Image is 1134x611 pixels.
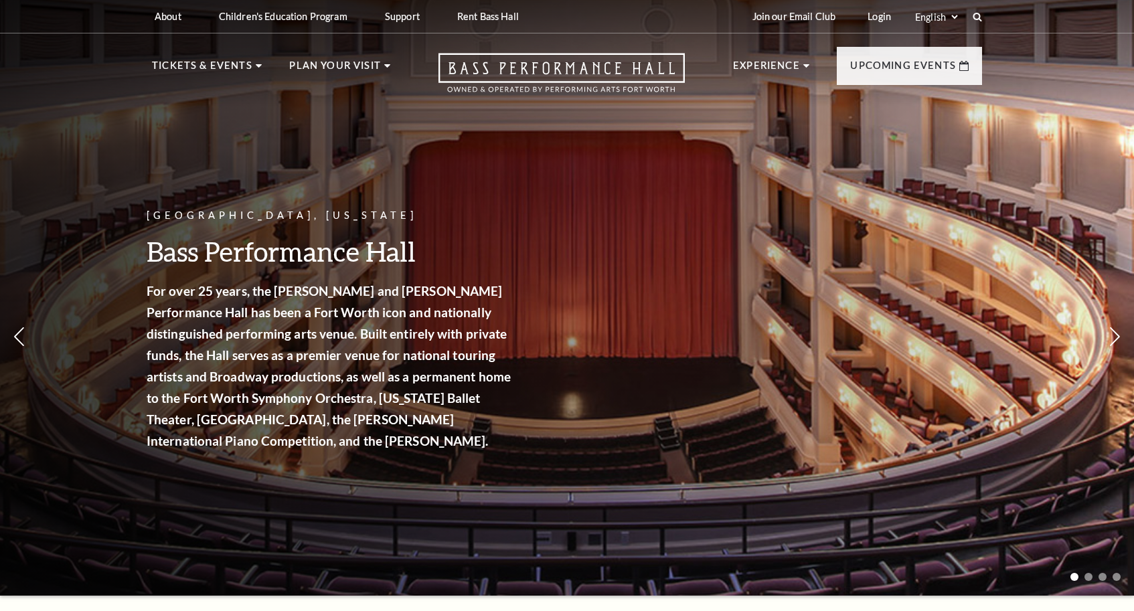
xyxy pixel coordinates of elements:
p: Upcoming Events [850,58,956,82]
select: Select: [912,11,960,23]
p: Support [385,11,420,22]
p: Tickets & Events [152,58,252,82]
h3: Bass Performance Hall [147,234,515,268]
p: Experience [733,58,800,82]
strong: For over 25 years, the [PERSON_NAME] and [PERSON_NAME] Performance Hall has been a Fort Worth ico... [147,283,511,448]
p: Plan Your Visit [289,58,381,82]
p: About [155,11,181,22]
p: [GEOGRAPHIC_DATA], [US_STATE] [147,207,515,224]
p: Children's Education Program [219,11,347,22]
p: Rent Bass Hall [457,11,519,22]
